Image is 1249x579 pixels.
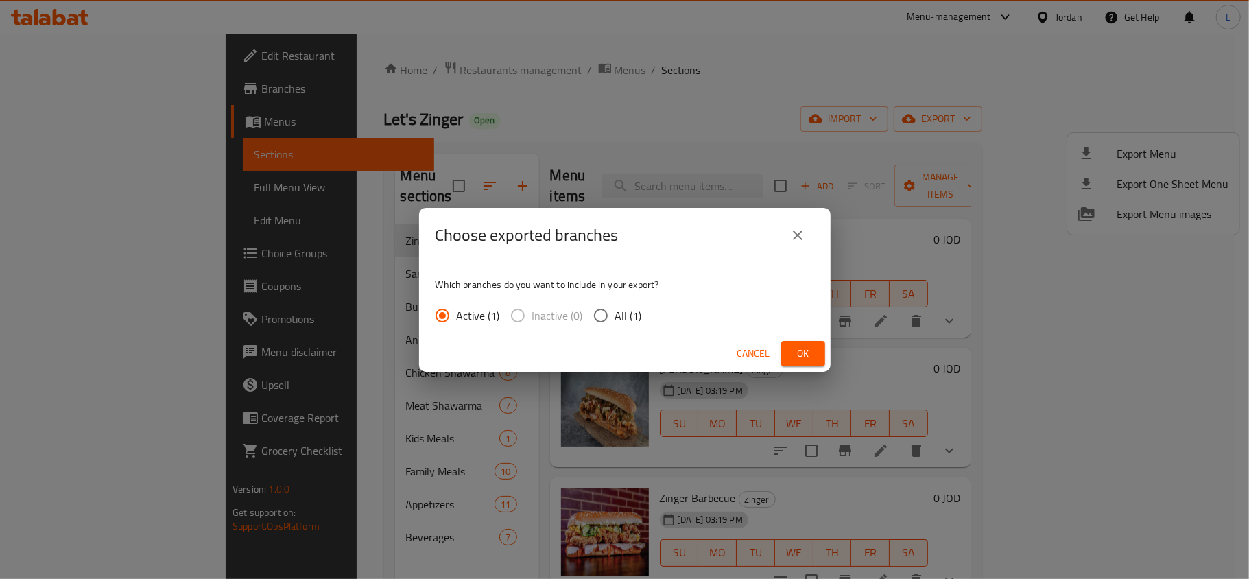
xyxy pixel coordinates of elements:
[532,307,583,324] span: Inactive (0)
[436,224,619,246] h2: Choose exported branches
[615,307,642,324] span: All (1)
[792,345,814,362] span: Ok
[781,341,825,366] button: Ok
[436,278,814,292] p: Which branches do you want to include in your export?
[737,345,770,362] span: Cancel
[732,341,776,366] button: Cancel
[781,219,814,252] button: close
[457,307,500,324] span: Active (1)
